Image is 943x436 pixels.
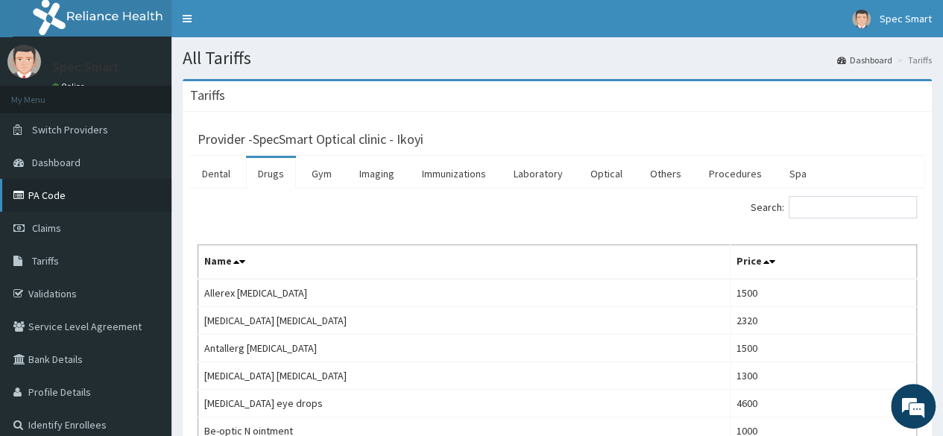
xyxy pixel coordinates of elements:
[7,283,284,335] textarea: Type your message and hit 'Enter'
[52,81,88,92] a: Online
[730,279,916,307] td: 1500
[347,158,406,189] a: Imaging
[198,307,731,335] td: [MEDICAL_DATA] [MEDICAL_DATA]
[78,83,250,103] div: Chat with us now
[198,390,731,417] td: [MEDICAL_DATA] eye drops
[789,196,917,218] input: Search:
[198,362,731,390] td: [MEDICAL_DATA] [MEDICAL_DATA]
[300,158,344,189] a: Gym
[7,45,41,78] img: User Image
[880,12,932,25] span: Spec Smart
[837,54,892,66] a: Dashboard
[730,362,916,390] td: 1300
[638,158,693,189] a: Others
[730,390,916,417] td: 4600
[190,89,225,102] h3: Tariffs
[198,245,731,279] th: Name
[190,158,242,189] a: Dental
[245,7,280,43] div: Minimize live chat window
[183,48,932,68] h1: All Tariffs
[751,196,917,218] label: Search:
[578,158,634,189] a: Optical
[246,158,296,189] a: Drugs
[894,54,932,66] li: Tariffs
[198,335,731,362] td: Antallerg [MEDICAL_DATA]
[410,158,498,189] a: Immunizations
[32,221,61,235] span: Claims
[730,307,916,335] td: 2320
[28,75,60,112] img: d_794563401_company_1708531726252_794563401
[852,10,871,28] img: User Image
[32,156,81,169] span: Dashboard
[52,60,119,74] p: Spec Smart
[198,133,423,146] h3: Provider - SpecSmart Optical clinic - Ikoyi
[697,158,774,189] a: Procedures
[778,158,819,189] a: Spa
[198,279,731,307] td: Allerex [MEDICAL_DATA]
[730,335,916,362] td: 1500
[32,254,59,268] span: Tariffs
[32,123,108,136] span: Switch Providers
[86,126,206,277] span: We're online!
[730,245,916,279] th: Price
[502,158,575,189] a: Laboratory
